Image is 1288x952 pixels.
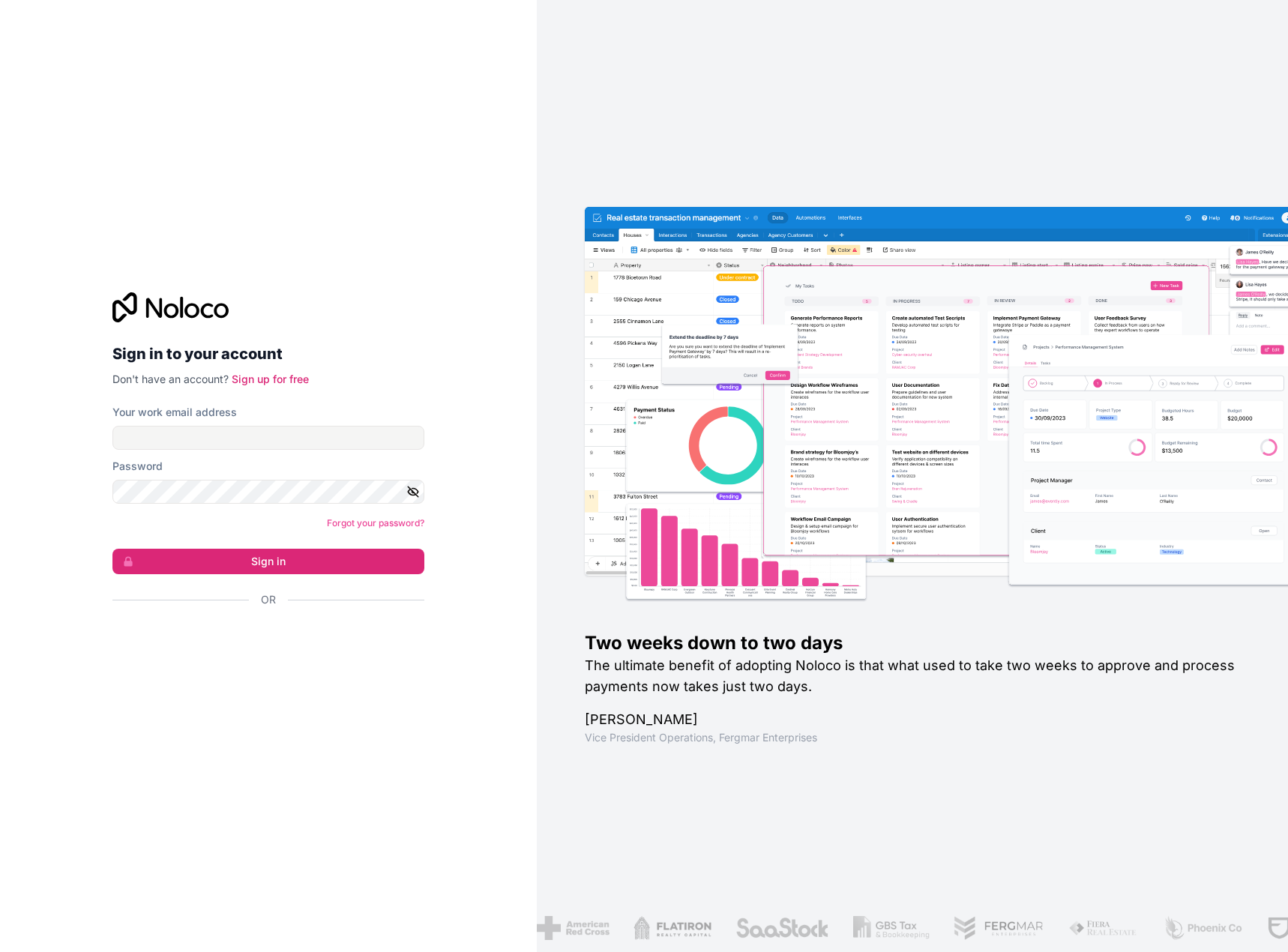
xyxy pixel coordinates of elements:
[232,373,309,385] a: Sign up for free
[112,405,237,420] label: Your work email address
[112,426,424,450] input: Email address
[627,916,705,940] img: /assets/flatiron-C8eUkumj.png
[1156,916,1237,940] img: /assets/phoenix-BREaitsQ.png
[846,916,923,940] img: /assets/gbstax-C-GtDUiK.png
[327,517,424,528] a: Forgot your password?
[261,592,276,607] span: Or
[947,916,1038,940] img: /assets/fergmar-CudnrXN5.png
[112,459,163,474] label: Password
[729,916,822,940] img: /assets/saastock-C6Zbiodz.png
[105,624,420,657] iframe: Sign in with Google Button
[112,340,424,367] h2: Sign in to your account
[112,480,424,504] input: Password
[530,916,603,940] img: /assets/american-red-cross-BAupjrZR.png
[112,373,229,385] span: Don't have an account?
[585,655,1240,697] h2: The ultimate benefit of adopting Noloco is that what used to take two weeks to approve and proces...
[1062,916,1133,940] img: /assets/fiera-fwj2N5v4.png
[585,709,1240,730] h1: [PERSON_NAME]
[585,631,1240,655] h1: Two weeks down to two days
[585,730,1240,745] h1: Vice President Operations , Fergmar Enterprises
[112,549,424,574] button: Sign in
